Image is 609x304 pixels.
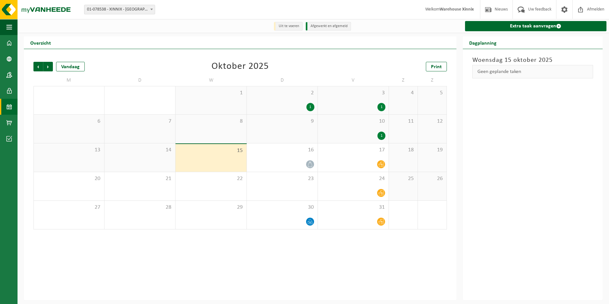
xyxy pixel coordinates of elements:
[321,204,385,211] span: 31
[392,175,414,182] span: 25
[250,90,314,97] span: 2
[37,118,101,125] span: 6
[465,21,606,31] a: Extra taak aanvragen
[37,147,101,154] span: 13
[426,62,447,71] a: Print
[306,103,314,111] div: 1
[377,132,385,140] div: 1
[250,175,314,182] span: 23
[104,75,176,86] td: D
[321,175,385,182] span: 24
[472,55,593,65] h3: Woensdag 15 oktober 2025
[179,118,243,125] span: 8
[421,118,443,125] span: 12
[33,75,104,86] td: M
[306,22,351,31] li: Afgewerkt en afgemeld
[24,36,57,49] h2: Overzicht
[392,147,414,154] span: 18
[37,175,101,182] span: 20
[418,75,447,86] td: Z
[440,7,474,12] strong: Warehouse Xinnix
[250,204,314,211] span: 30
[250,118,314,125] span: 9
[84,5,155,14] span: 01-078538 - XINNIX - HARELBEKE
[179,204,243,211] span: 29
[274,22,303,31] li: Uit te voeren
[108,204,172,211] span: 28
[37,204,101,211] span: 27
[392,118,414,125] span: 11
[247,75,318,86] td: D
[421,147,443,154] span: 19
[389,75,418,86] td: Z
[321,90,385,97] span: 3
[421,175,443,182] span: 26
[392,90,414,97] span: 4
[211,62,269,71] div: Oktober 2025
[108,175,172,182] span: 21
[179,175,243,182] span: 22
[33,62,43,71] span: Vorige
[108,147,172,154] span: 14
[321,147,385,154] span: 17
[250,147,314,154] span: 16
[56,62,85,71] div: Vandaag
[431,64,442,69] span: Print
[108,118,172,125] span: 7
[463,36,503,49] h2: Dagplanning
[318,75,389,86] td: V
[472,65,593,78] div: Geen geplande taken
[179,147,243,154] span: 15
[43,62,53,71] span: Volgende
[321,118,385,125] span: 10
[176,75,247,86] td: W
[179,90,243,97] span: 1
[377,103,385,111] div: 1
[421,90,443,97] span: 5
